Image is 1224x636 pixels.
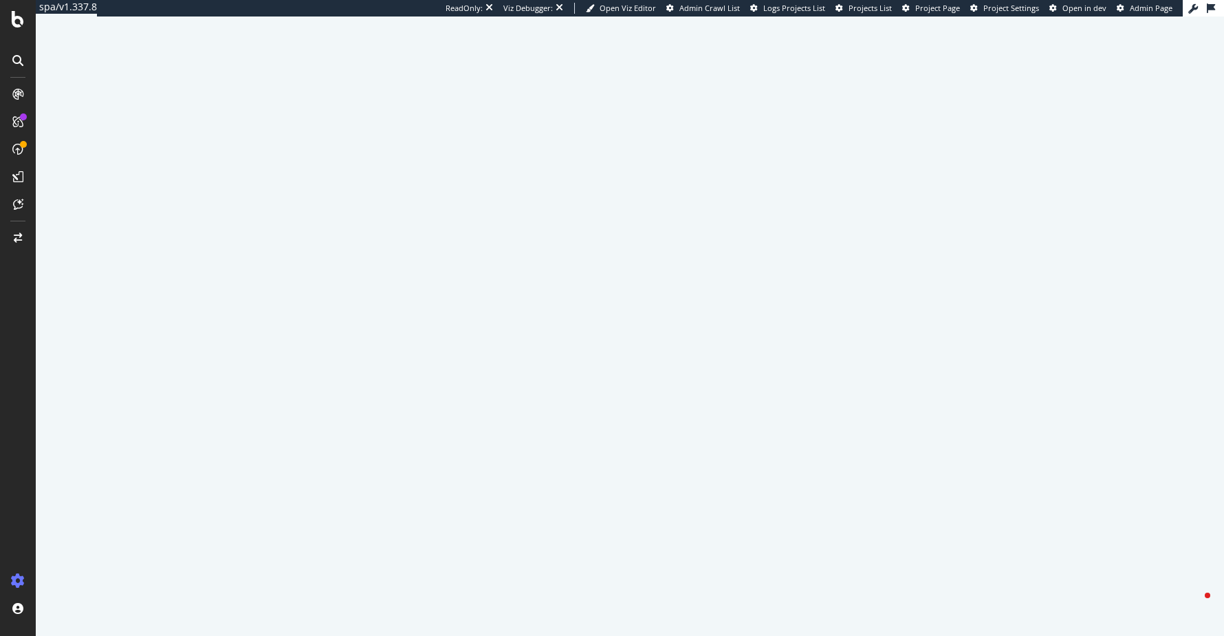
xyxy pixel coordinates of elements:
span: Project Page [915,3,960,13]
span: Admin Crawl List [679,3,740,13]
span: Projects List [849,3,892,13]
div: Viz Debugger: [503,3,553,14]
a: Project Page [902,3,960,14]
div: ReadOnly: [446,3,483,14]
a: Logs Projects List [750,3,825,14]
iframe: Intercom live chat [1177,589,1210,622]
a: Project Settings [970,3,1039,14]
span: Logs Projects List [763,3,825,13]
a: Open in dev [1049,3,1106,14]
span: Admin Page [1130,3,1172,13]
a: Projects List [835,3,892,14]
span: Open Viz Editor [600,3,656,13]
a: Admin Page [1117,3,1172,14]
a: Admin Crawl List [666,3,740,14]
a: Open Viz Editor [586,3,656,14]
span: Open in dev [1062,3,1106,13]
span: Project Settings [983,3,1039,13]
